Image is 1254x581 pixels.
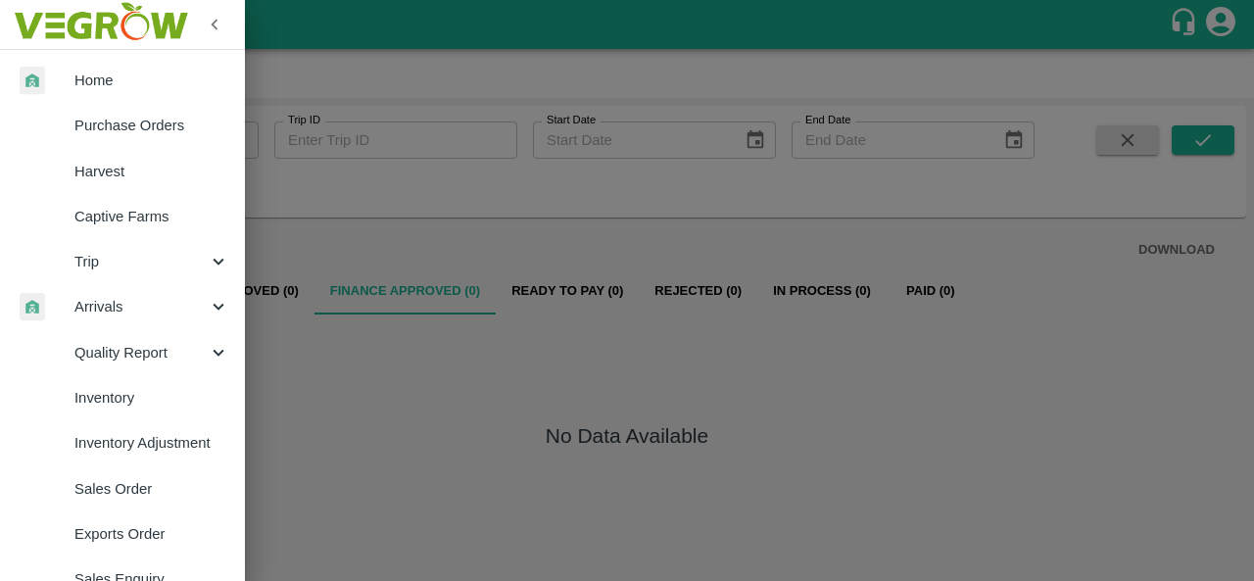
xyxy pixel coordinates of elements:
img: harvest [20,202,45,231]
span: Exports Order [74,523,229,545]
span: Harvest [74,161,229,182]
span: Arrivals [74,296,208,317]
img: whArrival [20,293,45,321]
span: Trip [74,251,208,272]
img: harvest [20,157,45,186]
img: qualityReport [20,340,43,364]
span: Purchase Orders [74,115,229,136]
img: sales [20,474,45,503]
span: Home [74,70,229,91]
span: Quality Report [74,342,208,363]
span: Inventory Adjustment [74,432,229,454]
img: delivery [20,248,45,276]
img: whInventory [20,384,45,412]
img: whArrival [20,67,45,95]
span: Captive Farms [74,206,229,227]
img: reciept [20,112,45,140]
img: inventory [20,429,45,458]
img: shipments [20,519,45,548]
span: Sales Order [74,478,229,500]
span: Inventory [74,387,229,409]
